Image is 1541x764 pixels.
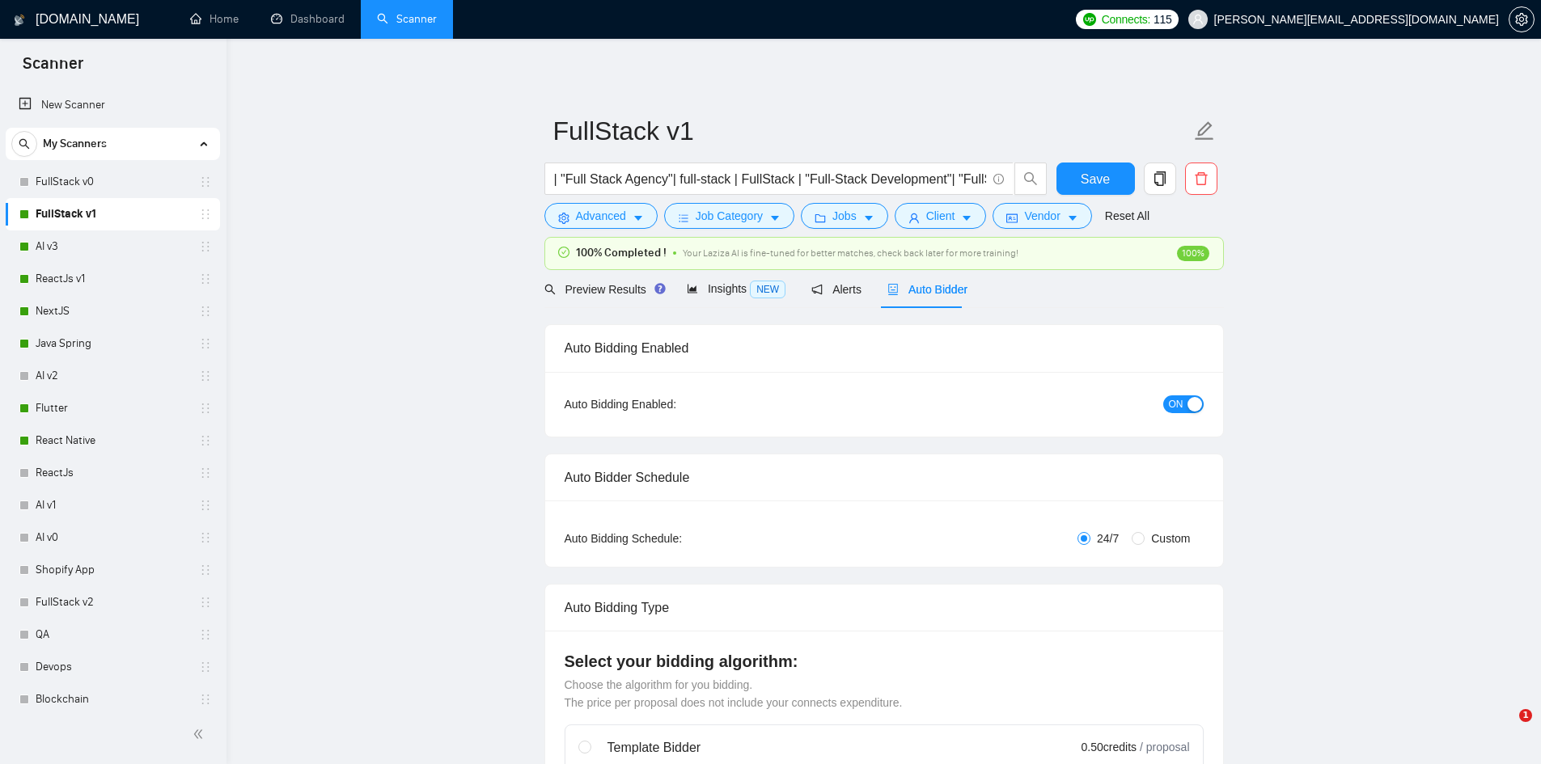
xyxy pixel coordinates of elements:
[544,284,556,295] span: search
[1519,709,1532,722] span: 1
[683,247,1018,259] span: Your Laziza AI is fine-tuned for better matches, check back later for more training!
[1145,171,1175,186] span: copy
[36,230,189,263] a: AI v3
[895,203,987,229] button: userClientcaret-down
[193,726,209,742] span: double-left
[36,295,189,327] a: NextJS
[1090,530,1125,547] span: 24/7
[36,392,189,424] a: Flutter
[993,174,1004,184] span: info-circle
[1169,395,1183,413] span: ON
[801,203,888,229] button: folderJobscaret-down
[36,263,189,295] a: ReactJs v1
[558,247,569,258] span: check-circle
[565,325,1204,371] div: Auto Bidding Enabled
[811,283,862,296] span: Alerts
[1486,709,1525,748] iframe: Intercom live chat
[36,489,189,521] a: AI v1
[1185,163,1217,195] button: delete
[1145,530,1196,547] span: Custom
[993,203,1091,229] button: idcardVendorcaret-down
[633,212,644,224] span: caret-down
[36,327,189,360] a: Java Spring
[36,586,189,618] a: FullStack v2
[553,111,1191,151] input: Scanner name...
[199,337,212,350] span: holder
[565,530,777,547] div: Auto Bidding Schedule:
[199,628,212,641] span: holder
[36,554,189,586] a: Shopify App
[565,585,1204,631] div: Auto Bidding Type
[36,198,189,230] a: FullStack v1
[1194,120,1215,141] span: edit
[199,693,212,706] span: holder
[1067,212,1078,224] span: caret-down
[190,12,239,26] a: homeHome
[1102,11,1150,28] span: Connects:
[908,212,920,224] span: user
[558,212,569,224] span: setting
[1006,212,1018,224] span: idcard
[199,564,212,576] span: holder
[36,618,189,651] a: QA
[1154,11,1171,28] span: 115
[1024,207,1060,225] span: Vendor
[6,89,220,121] li: New Scanner
[377,12,437,26] a: searchScanner
[199,272,212,285] span: holder
[36,457,189,489] a: ReactJs
[769,212,781,224] span: caret-down
[961,212,972,224] span: caret-down
[271,12,345,26] a: dashboardDashboard
[678,212,689,224] span: bars
[1509,13,1535,26] a: setting
[1083,13,1096,26] img: upwork-logo.png
[887,283,967,296] span: Auto Bidder
[199,402,212,415] span: holder
[664,203,794,229] button: barsJob Categorycaret-down
[1192,14,1204,25] span: user
[12,138,36,150] span: search
[199,240,212,253] span: holder
[1015,171,1046,186] span: search
[750,281,785,298] span: NEW
[199,499,212,512] span: holder
[544,203,658,229] button: settingAdvancedcaret-down
[199,466,212,479] span: holder
[696,207,763,225] span: Job Category
[576,244,667,262] span: 100% Completed !
[199,661,212,673] span: holder
[1082,738,1137,756] span: 0.50 credits
[815,212,826,224] span: folder
[1509,6,1535,32] button: setting
[565,454,1204,500] div: Auto Bidder Schedule
[199,175,212,188] span: holder
[11,131,37,157] button: search
[14,7,25,33] img: logo
[687,283,698,294] span: area-chart
[199,596,212,609] span: holder
[1177,246,1209,261] span: 100%
[1140,739,1189,755] span: / proposal
[1186,171,1217,186] span: delete
[544,283,661,296] span: Preview Results
[36,360,189,392] a: AI v2
[554,169,986,189] input: Search Freelance Jobs...
[687,282,785,295] span: Insights
[199,208,212,221] span: holder
[1056,163,1135,195] button: Save
[36,683,189,715] a: Blockchain
[565,395,777,413] div: Auto Bidding Enabled:
[199,531,212,544] span: holder
[653,281,667,296] div: Tooltip anchor
[36,521,189,554] a: AI v0
[36,651,189,683] a: Devops
[926,207,955,225] span: Client
[832,207,857,225] span: Jobs
[565,650,1204,673] h4: Select your bidding algorithm:
[1105,207,1149,225] a: Reset All
[863,212,874,224] span: caret-down
[811,284,823,295] span: notification
[1144,163,1176,195] button: copy
[565,678,903,709] span: Choose the algorithm for you bidding. The price per proposal does not include your connects expen...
